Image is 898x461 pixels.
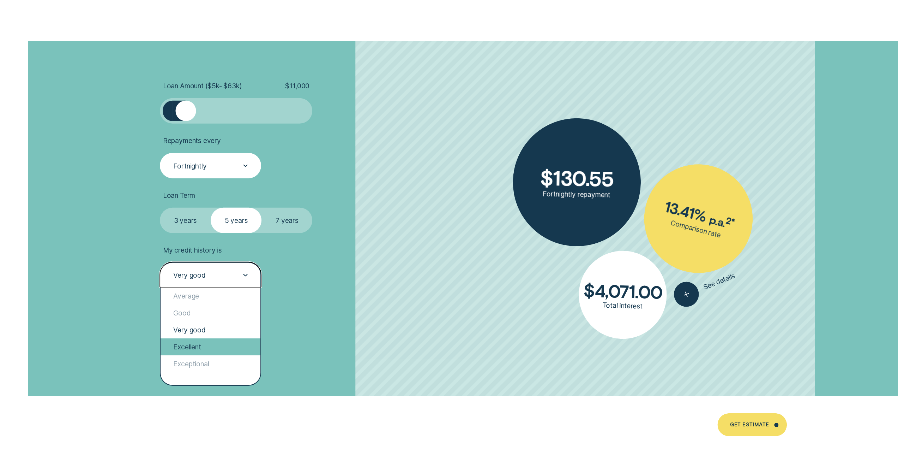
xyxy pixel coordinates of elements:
[161,288,260,305] div: Average
[160,208,211,233] label: 3 years
[161,321,260,338] div: Very good
[161,338,260,355] div: Excellent
[173,271,205,279] div: Very good
[161,355,260,372] div: Exceptional
[163,246,222,254] span: My credit history is
[211,208,261,233] label: 5 years
[161,305,260,321] div: Good
[173,162,206,170] div: Fortnightly
[261,208,312,233] label: 7 years
[163,191,195,200] span: Loan Term
[717,413,787,436] a: Get Estimate
[670,264,739,311] button: See details
[163,136,221,145] span: Repayments every
[702,271,736,291] span: See details
[163,82,242,90] span: Loan Amount ( $5k - $63k )
[285,82,309,90] span: $ 11,000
